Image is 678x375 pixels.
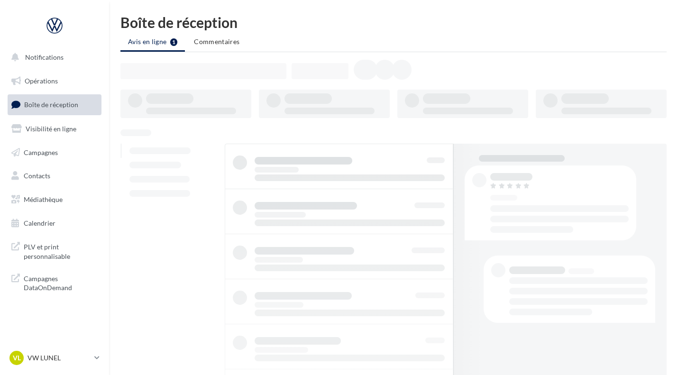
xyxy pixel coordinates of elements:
a: Boîte de réception [6,94,103,115]
span: Médiathèque [24,195,63,203]
span: Opérations [25,77,58,85]
div: Boîte de réception [120,15,667,29]
a: Campagnes DataOnDemand [6,268,103,296]
button: Notifications [6,47,100,67]
span: Campagnes [24,148,58,156]
a: Médiathèque [6,190,103,210]
span: Boîte de réception [24,101,78,109]
span: Commentaires [194,37,239,46]
a: VL VW LUNEL [8,349,101,367]
a: Calendrier [6,213,103,233]
span: Contacts [24,172,50,180]
span: Visibilité en ligne [26,125,76,133]
span: PLV et print personnalisable [24,240,98,261]
p: VW LUNEL [27,353,91,363]
span: Calendrier [24,219,55,227]
a: Visibilité en ligne [6,119,103,139]
a: Contacts [6,166,103,186]
span: Campagnes DataOnDemand [24,272,98,293]
a: Opérations [6,71,103,91]
a: Campagnes [6,143,103,163]
a: PLV et print personnalisable [6,237,103,265]
span: Notifications [25,53,64,61]
span: VL [13,353,21,363]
